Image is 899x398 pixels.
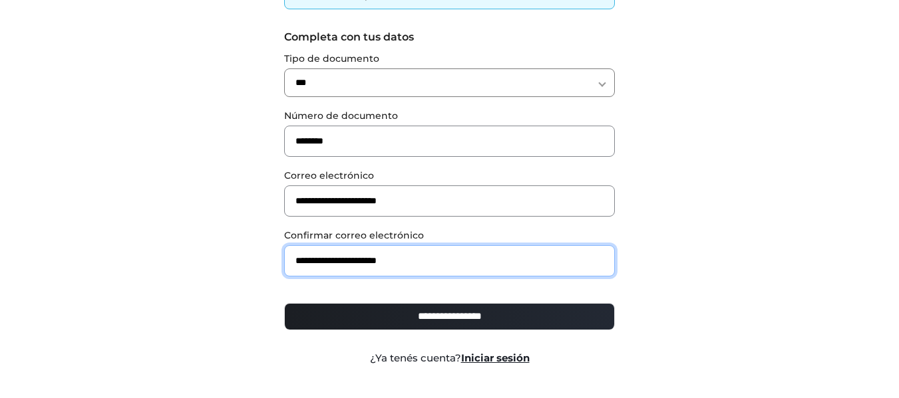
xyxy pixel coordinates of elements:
label: Número de documento [284,109,615,123]
label: Tipo de documento [284,52,615,66]
label: Completa con tus datos [284,29,615,45]
label: Confirmar correo electrónico [284,229,615,243]
label: Correo electrónico [284,169,615,183]
a: Iniciar sesión [461,351,530,364]
div: ¿Ya tenés cuenta? [274,351,625,366]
